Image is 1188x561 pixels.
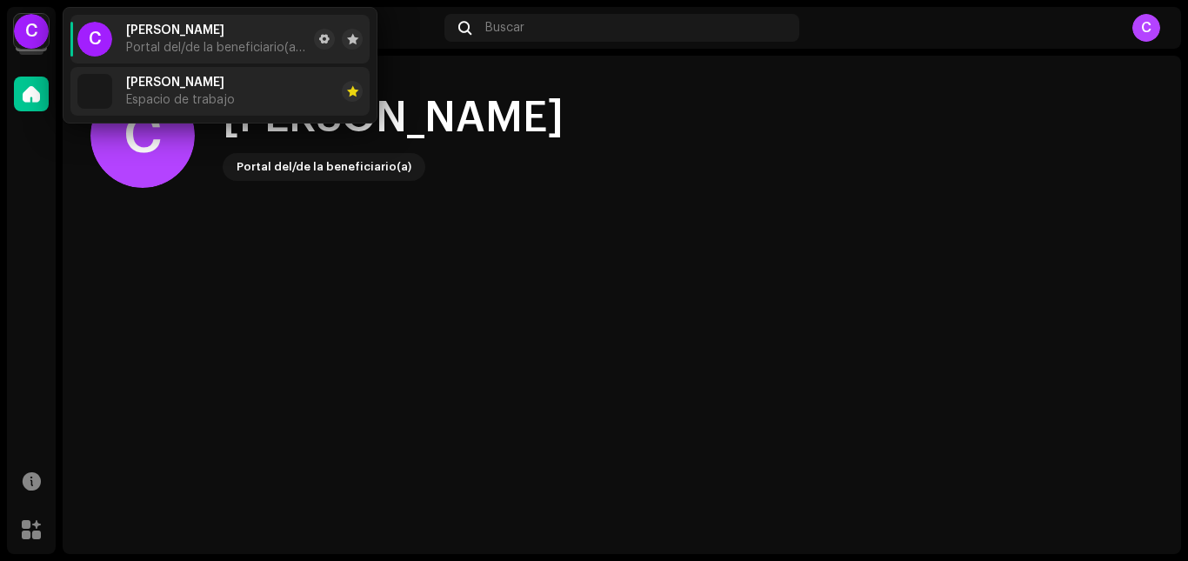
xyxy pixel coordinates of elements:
div: C [77,22,112,57]
span: Espacio de trabajo [126,93,235,107]
div: C [1132,14,1160,42]
div: C [14,14,49,49]
span: Buscar [485,21,524,35]
div: Portal del/de la beneficiario(a) [237,157,411,177]
span: Portal del/de la beneficiario(a) <Calientalo Media> [126,41,307,55]
span: Carlos Nava [126,23,224,37]
div: C [90,83,195,188]
img: 4d5a508c-c80f-4d99-b7fb-82554657661d [77,74,112,109]
div: [PERSON_NAME] [223,90,564,146]
span: Carlos Nava [126,76,224,90]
